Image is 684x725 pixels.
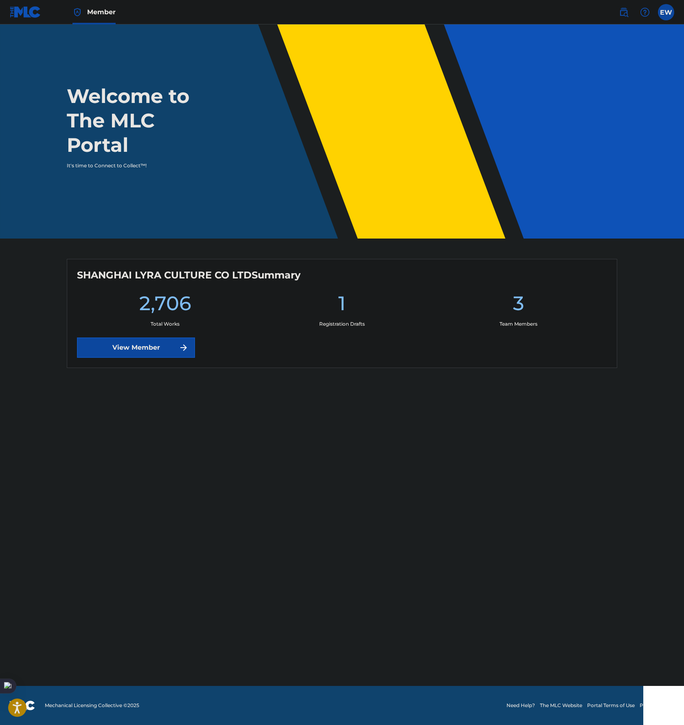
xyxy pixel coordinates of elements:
p: It's time to Connect to Collect™! [67,162,208,169]
h1: 2,706 [139,291,191,320]
a: Public Search [616,4,632,20]
p: Registration Drafts [319,320,365,328]
a: Portal Terms of Use [587,702,635,709]
span: Member [87,7,116,17]
img: logo [10,701,35,710]
a: View Member [77,337,195,358]
h1: 1 [338,291,346,320]
a: Need Help? [506,702,535,709]
a: Privacy Policy [640,702,674,709]
img: MLC Logo [10,6,41,18]
h1: 3 [513,291,524,320]
img: Top Rightsholder [72,7,82,17]
img: search [619,7,629,17]
iframe: Chat Widget [643,686,684,725]
a: The MLC Website [540,702,582,709]
p: Team Members [500,320,537,328]
span: Mechanical Licensing Collective © 2025 [45,702,139,709]
img: help [640,7,650,17]
p: Total Works [151,320,180,328]
h1: Welcome to The MLC Portal [67,84,219,157]
div: User Menu [658,4,674,20]
div: Help [637,4,653,20]
img: f7272a7cc735f4ea7f67.svg [179,343,189,353]
h4: SHANGHAI LYRA CULTURE CO LTD [77,269,300,281]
